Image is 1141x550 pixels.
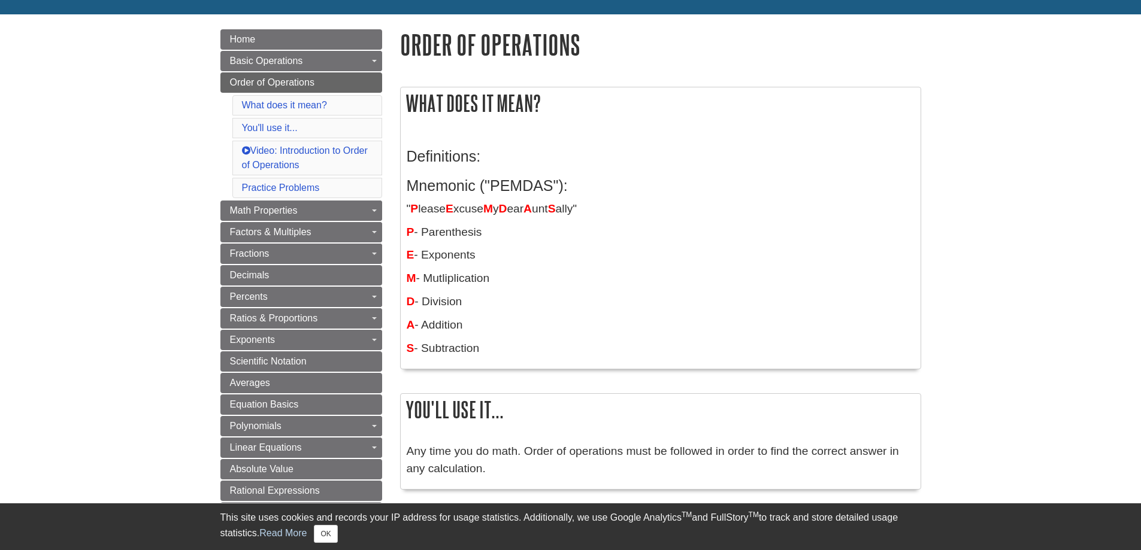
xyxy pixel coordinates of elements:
span: Decimals [230,270,270,280]
span: Basic Operations [230,56,303,66]
span: Averages [230,378,270,388]
strong: P [407,226,414,238]
a: Polynomials [220,416,382,436]
span: Exponents [230,335,276,345]
span: Factors & Multiples [230,227,311,237]
a: Factors & Multiples [220,222,382,242]
a: Scientific Notation [220,351,382,372]
h3: Mnemonic ("PEMDAS"): [407,177,915,195]
a: Roots & Radicals [220,502,382,522]
span: M [407,272,416,284]
a: Absolute Value [220,459,382,479]
a: Equation Basics [220,394,382,415]
button: Close [314,525,337,543]
span: Fractions [230,248,270,259]
a: Ratios & Proportions [220,308,382,329]
a: Linear Equations [220,437,382,458]
a: Math Properties [220,200,382,221]
p: Any time you do math. Order of operations must be followed in order to find the correct answer in... [407,443,915,478]
span: Order of Operations [230,77,314,87]
a: Averages [220,373,382,393]
a: Video: Introduction to Order of Operations [242,145,368,170]
h2: What does it mean? [401,87,921,119]
span: Equation Basics [230,399,299,409]
a: Exponents [220,330,382,350]
a: Percents [220,287,382,307]
p: - Mutliplication [407,270,915,287]
sup: TM [682,511,692,519]
span: Ratios & Proportions [230,313,318,323]
p: - Exponents [407,247,915,264]
a: Practice Problems [242,183,320,193]
span: Scientific Notation [230,356,307,366]
span: Home [230,34,256,44]
div: This site uses cookies and records your IP address for usage statistics. Additionally, we use Goo... [220,511,921,543]
span: Linear Equations [230,442,302,452]
a: Fractions [220,244,382,264]
p: - Division [407,293,915,311]
span: Polynomials [230,421,282,431]
h1: Order of Operations [400,29,921,60]
a: What does it mean? [242,100,327,110]
span: D [499,202,507,215]
span: S [407,342,414,354]
span: M [483,202,493,215]
span: A [523,202,532,215]
span: D [407,295,415,308]
span: Absolute Value [230,464,293,474]
a: Home [220,29,382,50]
span: Percents [230,291,268,302]
span: E [446,202,453,215]
h2: You'll use it... [401,394,921,426]
span: E [407,248,414,261]
p: - Subtraction [407,340,915,357]
sup: TM [749,511,759,519]
span: Math Properties [230,205,298,215]
a: Rational Expressions [220,481,382,501]
a: Read More [259,528,307,538]
a: Basic Operations [220,51,382,71]
p: - Addition [407,317,915,334]
h3: Definitions: [407,148,915,165]
p: - Parenthesis [407,224,915,241]
p: " lease xcuse y ear unt ally" [407,200,915,218]
span: A [407,318,415,331]
a: Decimals [220,265,382,285]
span: S [548,202,556,215]
span: P [410,202,418,215]
a: You'll use it... [242,123,298,133]
span: Rational Expressions [230,485,320,496]
a: Order of Operations [220,72,382,93]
